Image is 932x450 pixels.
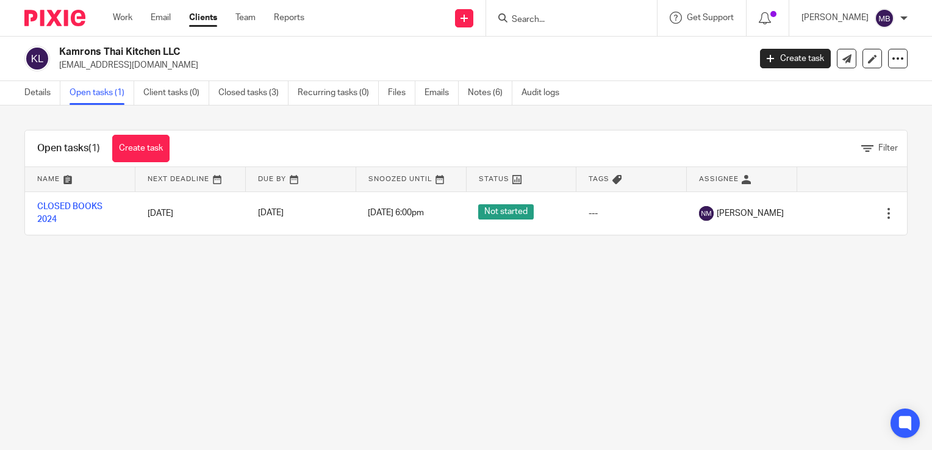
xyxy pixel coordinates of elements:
td: [DATE] [135,191,246,235]
span: [DATE] 6:00pm [368,209,424,218]
a: CLOSED BOOKS 2024 [37,202,102,223]
input: Search [511,15,620,26]
p: [PERSON_NAME] [801,12,869,24]
p: [EMAIL_ADDRESS][DOMAIN_NAME] [59,59,742,71]
span: Snoozed Until [368,176,432,182]
div: --- [589,207,675,220]
a: Reports [274,12,304,24]
a: Recurring tasks (0) [298,81,379,105]
span: Get Support [687,13,734,22]
a: Notes (6) [468,81,512,105]
a: Work [113,12,132,24]
a: Create task [760,49,831,68]
a: Team [235,12,256,24]
img: svg%3E [699,206,714,221]
a: Closed tasks (3) [218,81,289,105]
a: Files [388,81,415,105]
a: Client tasks (0) [143,81,209,105]
span: Filter [878,144,898,152]
a: Clients [189,12,217,24]
a: Emails [425,81,459,105]
a: Email [151,12,171,24]
img: svg%3E [875,9,894,28]
h1: Open tasks [37,142,100,155]
img: Pixie [24,10,85,26]
span: (1) [88,143,100,153]
span: Not started [478,204,534,220]
img: svg%3E [24,46,50,71]
span: [PERSON_NAME] [717,207,784,220]
span: [DATE] [258,209,284,218]
span: Status [479,176,509,182]
a: Audit logs [522,81,568,105]
span: Tags [589,176,609,182]
h2: Kamrons Thai Kitchen LLC [59,46,605,59]
a: Details [24,81,60,105]
a: Create task [112,135,170,162]
a: Open tasks (1) [70,81,134,105]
